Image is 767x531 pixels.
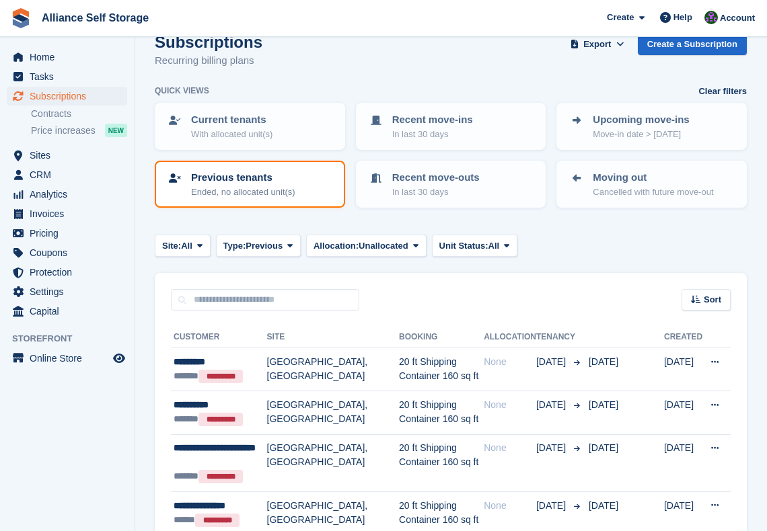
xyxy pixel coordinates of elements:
span: Help [673,11,692,24]
a: Preview store [111,350,127,366]
a: Current tenants With allocated unit(s) [156,104,344,149]
span: Home [30,48,110,67]
td: [DATE] [664,391,702,434]
span: Protection [30,263,110,282]
span: Type: [223,239,246,253]
a: menu [7,146,127,165]
a: Moving out Cancelled with future move-out [558,162,745,206]
span: Analytics [30,185,110,204]
p: In last 30 days [392,186,480,199]
span: [DATE] [536,355,569,369]
span: Site: [162,239,181,253]
span: CRM [30,165,110,184]
div: NEW [105,124,127,137]
span: [DATE] [589,500,618,511]
span: Unallocated [359,239,408,253]
a: menu [7,185,127,204]
span: [DATE] [589,356,618,367]
span: Create [607,11,634,24]
span: [DATE] [589,399,618,410]
a: menu [7,243,127,262]
a: Contracts [31,108,127,120]
p: Recent move-outs [392,170,480,186]
td: [GEOGRAPHIC_DATA], [GEOGRAPHIC_DATA] [267,434,399,491]
th: Allocation [484,327,536,348]
span: Invoices [30,204,110,223]
span: Unit Status: [439,239,488,253]
span: Allocation: [314,239,359,253]
img: Romilly Norton [704,11,718,24]
button: Allocation: Unallocated [306,235,427,257]
a: Clear filters [698,85,747,98]
a: menu [7,349,127,368]
p: Current tenants [191,112,272,128]
span: Pricing [30,224,110,243]
div: None [484,355,536,369]
p: In last 30 days [392,128,473,141]
span: Storefront [12,332,134,345]
div: None [484,398,536,412]
span: Tasks [30,67,110,86]
span: [DATE] [536,441,569,455]
button: Unit Status: All [432,235,517,257]
p: With allocated unit(s) [191,128,272,141]
button: Type: Previous [216,235,301,257]
a: Previous tenants Ended, no allocated unit(s) [156,162,344,206]
p: Previous tenants [191,170,295,186]
h1: Subscriptions [155,33,262,51]
span: [DATE] [536,499,569,513]
div: None [484,441,536,455]
th: Site [267,327,399,348]
p: Moving out [593,170,713,186]
a: Alliance Self Storage [36,7,154,29]
a: menu [7,48,127,67]
button: Export [568,33,627,55]
span: Settings [30,282,110,301]
span: Sites [30,146,110,165]
span: All [181,239,192,253]
img: stora-icon-8386f47178a22dfd0bd8f6a31ec36ba5ce8667c1dd55bd0f319d3a0aa187defe.svg [11,8,31,28]
span: Sort [704,293,721,307]
span: Export [583,38,611,51]
a: menu [7,204,127,223]
th: Booking [399,327,484,348]
a: menu [7,302,127,321]
td: [DATE] [664,348,702,391]
td: 20 ft Shipping Container 160 sq ft [399,348,484,391]
a: menu [7,67,127,86]
div: None [484,499,536,513]
p: Recent move-ins [392,112,473,128]
a: menu [7,87,127,106]
a: menu [7,263,127,282]
td: [GEOGRAPHIC_DATA], [GEOGRAPHIC_DATA] [267,348,399,391]
a: Upcoming move-ins Move-in date > [DATE] [558,104,745,149]
a: menu [7,165,127,184]
p: Ended, no allocated unit(s) [191,186,295,199]
p: Upcoming move-ins [593,112,689,128]
a: Recent move-outs In last 30 days [357,162,545,206]
span: All [488,239,500,253]
a: Recent move-ins In last 30 days [357,104,545,149]
p: Move-in date > [DATE] [593,128,689,141]
button: Site: All [155,235,211,257]
a: Create a Subscription [638,33,747,55]
p: Recurring billing plans [155,53,262,69]
td: [DATE] [664,434,702,491]
span: Online Store [30,349,110,368]
a: menu [7,224,127,243]
a: Price increases NEW [31,123,127,138]
th: Customer [171,327,267,348]
span: [DATE] [589,442,618,453]
span: Subscriptions [30,87,110,106]
th: Created [664,327,702,348]
p: Cancelled with future move-out [593,186,713,199]
span: Capital [30,302,110,321]
span: Previous [246,239,283,253]
td: 20 ft Shipping Container 160 sq ft [399,391,484,434]
a: menu [7,282,127,301]
span: Account [720,11,755,25]
span: [DATE] [536,398,569,412]
span: Coupons [30,243,110,262]
h6: Quick views [155,85,209,97]
td: [GEOGRAPHIC_DATA], [GEOGRAPHIC_DATA] [267,391,399,434]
